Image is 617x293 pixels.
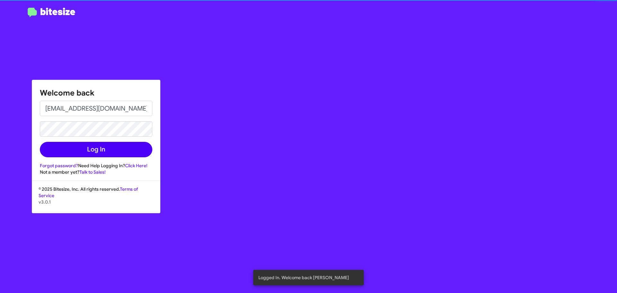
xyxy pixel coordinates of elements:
[40,163,78,169] a: Forgot password?
[258,274,349,281] span: Logged In. Welcome back [PERSON_NAME]
[40,101,152,116] input: Email address
[40,162,152,169] div: Need Help Logging In?
[40,88,152,98] h1: Welcome back
[125,163,148,169] a: Click Here!
[40,142,152,157] button: Log In
[79,169,106,175] a: Talk to Sales!
[40,169,152,175] div: Not a member yet?
[32,186,160,213] div: © 2025 Bitesize, Inc. All rights reserved.
[39,199,154,205] p: v3.0.1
